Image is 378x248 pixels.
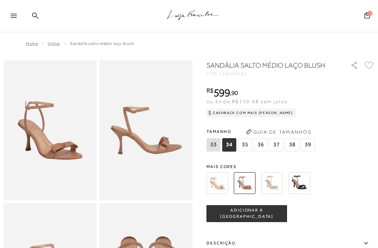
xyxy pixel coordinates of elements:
img: image [3,60,97,200]
span: 37 [269,138,283,152]
img: SANDÁLIA COM LAÇO DELICADO EM METALIZADO DOURADO DE SALTO ALTO [206,172,228,194]
button: Guia de Tamanhos [244,126,314,138]
i: R$ [206,87,213,94]
span: 33 [206,138,220,152]
span: 599 [213,86,230,99]
span: ou 5x de R$119,98 sem juros [206,99,287,104]
span: Tamanho [206,126,317,137]
span: 39 [301,138,315,152]
span: ADICIONAR À [GEOGRAPHIC_DATA] [207,207,287,220]
span: 0 [367,11,372,16]
img: image [99,60,192,200]
h1: SANDÁLIA SALTO MÉDIO LAÇO BLUSH [206,60,334,70]
span: 38 [285,138,299,152]
span: Mais cores [206,165,374,169]
a: Voltar [48,41,60,46]
button: 0 [362,12,372,21]
div: CÓD: [206,72,343,76]
span: 90 [231,89,238,96]
a: Home [26,41,38,46]
span: 35 [238,138,252,152]
i: , [230,90,238,96]
img: SANDÁLIA SALTO MÉDIO LAÇO PRETA [288,172,310,194]
div: Cashback com Mais [PERSON_NAME] [206,109,296,117]
span: SANDÁLIA SALTO MÉDIO LAÇO BLUSH [70,41,134,46]
span: 128200403 [219,71,247,76]
span: 34 [222,138,236,152]
img: SANDÁLIA SALTO MÉDIO LAÇO OFF WHITE [261,172,283,194]
img: SANDÁLIA SALTO MÉDIO LAÇO BLUSH [234,172,255,194]
button: ADICIONAR À [GEOGRAPHIC_DATA] [206,205,287,222]
span: 36 [254,138,268,152]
